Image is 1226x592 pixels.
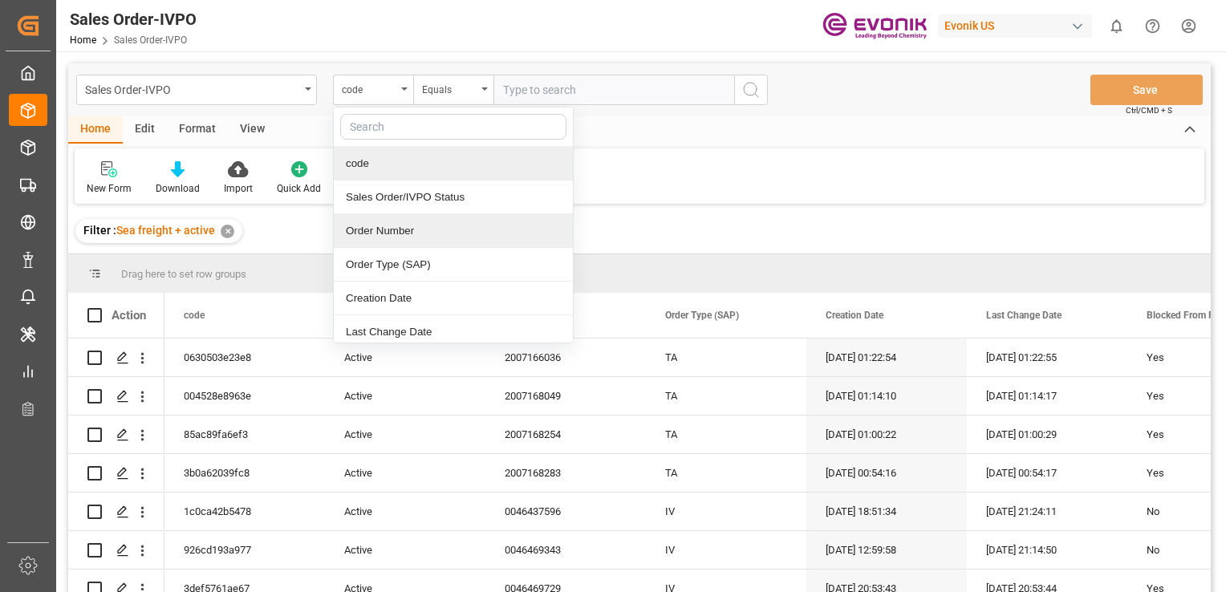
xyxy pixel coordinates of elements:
button: close menu [333,75,413,105]
div: New Form [87,181,132,196]
div: Press SPACE to select this row. [68,454,164,493]
div: 2007168283 [485,454,646,492]
button: show 0 new notifications [1098,8,1135,44]
div: Import [224,181,253,196]
div: IV [646,493,806,530]
div: IV [646,531,806,569]
span: Creation Date [826,310,883,321]
div: 004528e8963e [164,377,325,415]
div: [DATE] 00:54:16 [806,454,967,492]
div: [DATE] 01:14:17 [967,377,1127,415]
div: TA [646,339,806,376]
div: Active [344,416,466,453]
div: [DATE] 01:00:22 [806,416,967,453]
button: search button [734,75,768,105]
div: Press SPACE to select this row. [68,493,164,531]
div: code [342,79,396,97]
span: Drag here to set row groups [121,268,246,280]
span: Ctrl/CMD + S [1126,104,1172,116]
div: Press SPACE to select this row. [68,416,164,454]
div: Order Number [334,214,573,248]
input: Type to search [493,75,734,105]
input: Search [340,114,566,140]
div: [DATE] 01:22:54 [806,339,967,376]
div: Equals [422,79,477,97]
span: Order Type (SAP) [665,310,739,321]
div: Edit [123,116,167,144]
div: Evonik US [938,14,1092,38]
button: open menu [76,75,317,105]
div: Action [112,308,146,322]
div: [DATE] 12:59:58 [806,531,967,569]
div: Press SPACE to select this row. [68,339,164,377]
span: Last Change Date [986,310,1062,321]
div: 2007166036 [485,339,646,376]
button: Evonik US [938,10,1098,41]
div: Creation Date [334,282,573,315]
div: Active [344,378,466,415]
div: Active [344,455,466,492]
div: TA [646,416,806,453]
button: Help Center [1135,8,1171,44]
div: 926cd193a977 [164,531,325,569]
div: [DATE] 01:22:55 [967,339,1127,376]
div: 1c0ca42b5478 [164,493,325,530]
div: Home [68,116,123,144]
div: Sales Order/IVPO Status [334,180,573,214]
button: Save [1090,75,1203,105]
div: ✕ [221,225,234,238]
div: View [228,116,277,144]
div: [DATE] 18:51:34 [806,493,967,530]
div: Format [167,116,228,144]
div: Active [344,339,466,376]
div: 85ac89fa6ef3 [164,416,325,453]
span: code [184,310,205,321]
div: Active [344,493,466,530]
div: Download [156,181,200,196]
div: Last Change Date [334,315,573,349]
div: [DATE] 01:14:10 [806,377,967,415]
a: Home [70,34,96,46]
div: TA [646,454,806,492]
div: Press SPACE to select this row. [68,377,164,416]
button: open menu [413,75,493,105]
div: Sales Order-IVPO [70,7,197,31]
div: 3b0a62039fc8 [164,454,325,492]
div: Order Type (SAP) [334,248,573,282]
div: code [334,147,573,180]
img: Evonik-brand-mark-Deep-Purple-RGB.jpeg_1700498283.jpeg [822,12,927,40]
div: 2007168254 [485,416,646,453]
div: [DATE] 00:54:17 [967,454,1127,492]
div: Sales Order-IVPO [85,79,299,99]
div: Active [344,532,466,569]
div: 0630503e23e8 [164,339,325,376]
div: [DATE] 21:24:11 [967,493,1127,530]
div: [DATE] 21:14:50 [967,531,1127,569]
div: Quick Add [277,181,321,196]
div: [DATE] 01:00:29 [967,416,1127,453]
div: TA [646,377,806,415]
div: 0046437596 [485,493,646,530]
div: 2007168049 [485,377,646,415]
div: 0046469343 [485,531,646,569]
span: Sea freight + active [116,224,215,237]
div: Press SPACE to select this row. [68,531,164,570]
span: Filter : [83,224,116,237]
